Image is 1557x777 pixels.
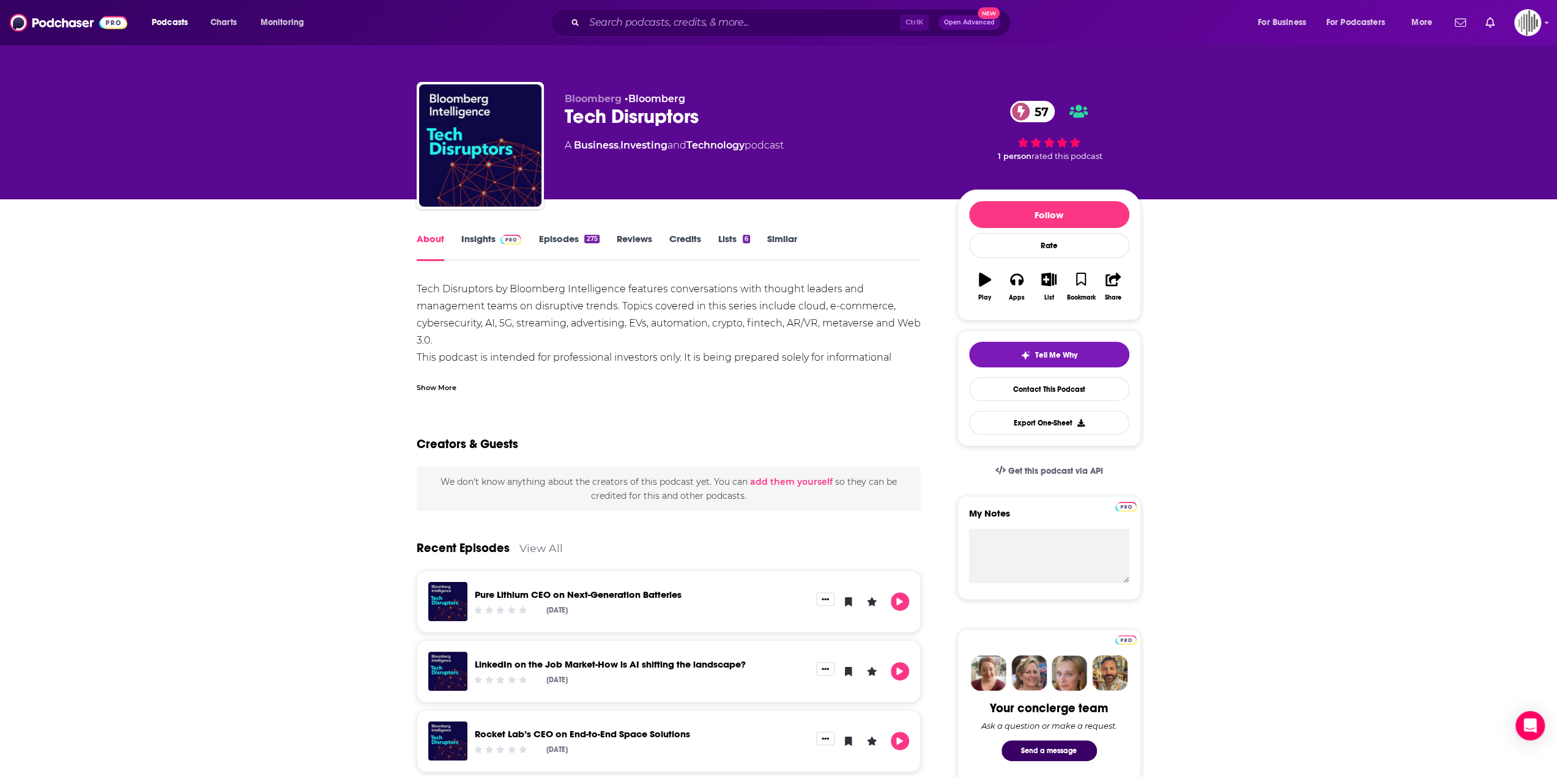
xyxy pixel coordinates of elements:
[1450,12,1471,33] a: Show notifications dropdown
[938,15,1000,30] button: Open AdvancedNew
[1326,14,1385,31] span: For Podcasters
[891,592,909,611] button: Play
[472,675,528,684] div: Community Rating: 0 out of 5
[750,477,833,487] button: add them yourself
[969,377,1129,401] a: Contact This Podcast
[1115,502,1137,512] img: Podchaser Pro
[1009,294,1025,301] div: Apps
[417,233,444,261] a: About
[10,11,127,34] a: Podchaser - Follow, Share and Rate Podcasts
[1258,14,1306,31] span: For Business
[978,294,991,301] div: Play
[1033,265,1065,309] button: List
[203,13,244,32] a: Charts
[625,93,685,105] span: •
[816,592,834,606] button: Show More Button
[617,233,652,261] a: Reviews
[546,676,568,684] div: [DATE]
[620,139,667,151] a: Investing
[628,93,685,105] a: Bloomberg
[562,9,1022,37] div: Search podcasts, credits, & more...
[1001,740,1097,761] button: Send a message
[816,662,834,676] button: Show More Button
[969,342,1129,367] button: tell me why sparkleTell Me Why
[981,721,1117,731] div: Ask a question or make a request.
[718,233,750,261] a: Lists6
[417,436,518,452] h2: Creators & Guests
[839,592,858,611] button: Bookmark Episode
[574,139,619,151] a: Business
[891,662,909,680] button: Play
[1097,265,1129,309] button: Share
[863,662,881,680] button: Leave a Rating
[1105,294,1121,301] div: Share
[565,93,622,105] span: Bloomberg
[143,13,204,32] button: open menu
[584,235,599,243] div: 275
[1020,350,1030,360] img: tell me why sparkle
[500,235,522,245] img: Podchaser Pro
[417,281,921,383] div: Tech Disruptors by Bloomberg Intelligence features conversations with thought leaders and managem...
[1115,635,1137,645] img: Podchaser Pro
[1249,13,1321,32] button: open menu
[584,13,900,32] input: Search podcasts, credits, & more...
[1514,9,1541,36] span: Logged in as gpg2
[1035,350,1077,360] span: Tell Me Why
[1115,633,1137,645] a: Pro website
[1052,655,1087,691] img: Jules Profile
[686,139,745,151] a: Technology
[839,662,858,680] button: Bookmark Episode
[667,139,686,151] span: and
[986,456,1113,486] a: Get this podcast via API
[1066,294,1095,301] div: Bookmark
[461,233,522,261] a: InsightsPodchaser Pro
[152,14,188,31] span: Podcasts
[428,721,467,760] img: Rocket Lab’s CEO on End-to-End Space Solutions
[472,745,528,754] div: Community Rating: 0 out of 5
[1044,294,1054,301] div: List
[863,592,881,611] button: Leave a Rating
[519,542,563,554] a: View All
[839,732,858,750] button: Bookmark Episode
[419,84,541,207] img: Tech Disruptors
[546,745,568,754] div: [DATE]
[978,7,1000,19] span: New
[440,476,897,501] span: We don't know anything about the creators of this podcast yet . You can so they can be credited f...
[417,540,510,556] a: Recent Episodes
[971,655,1006,691] img: Sydney Profile
[428,582,467,621] img: Pure Lithium CEO on Next-Generation Batteries
[891,732,909,750] button: Play
[969,507,1129,529] label: My Notes
[969,201,1129,228] button: Follow
[428,652,467,691] img: LinkedIn on the Job Market-How is AI shifting the landscape?
[1010,101,1055,122] a: 57
[1011,655,1047,691] img: Barbara Profile
[1022,101,1055,122] span: 57
[619,139,620,151] span: ,
[1008,466,1102,476] span: Get this podcast via API
[944,20,995,26] span: Open Advanced
[1515,711,1545,740] div: Open Intercom Messenger
[1403,13,1447,32] button: open menu
[475,589,682,600] a: Pure Lithium CEO on Next-Generation Batteries
[538,233,599,261] a: Episodes275
[472,605,528,614] div: Community Rating: 0 out of 5
[990,701,1108,716] div: Your concierge team
[969,411,1129,435] button: Export One-Sheet
[969,233,1129,258] div: Rate
[565,138,784,153] div: A podcast
[816,732,834,745] button: Show More Button
[1411,14,1432,31] span: More
[900,15,929,31] span: Ctrl K
[767,233,797,261] a: Similar
[957,93,1141,169] div: 57 1 personrated this podcast
[252,13,320,32] button: open menu
[1031,152,1102,161] span: rated this podcast
[261,14,304,31] span: Monitoring
[475,728,690,740] a: Rocket Lab’s CEO on End-to-End Space Solutions
[546,606,568,614] div: [DATE]
[210,14,237,31] span: Charts
[743,235,750,243] div: 6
